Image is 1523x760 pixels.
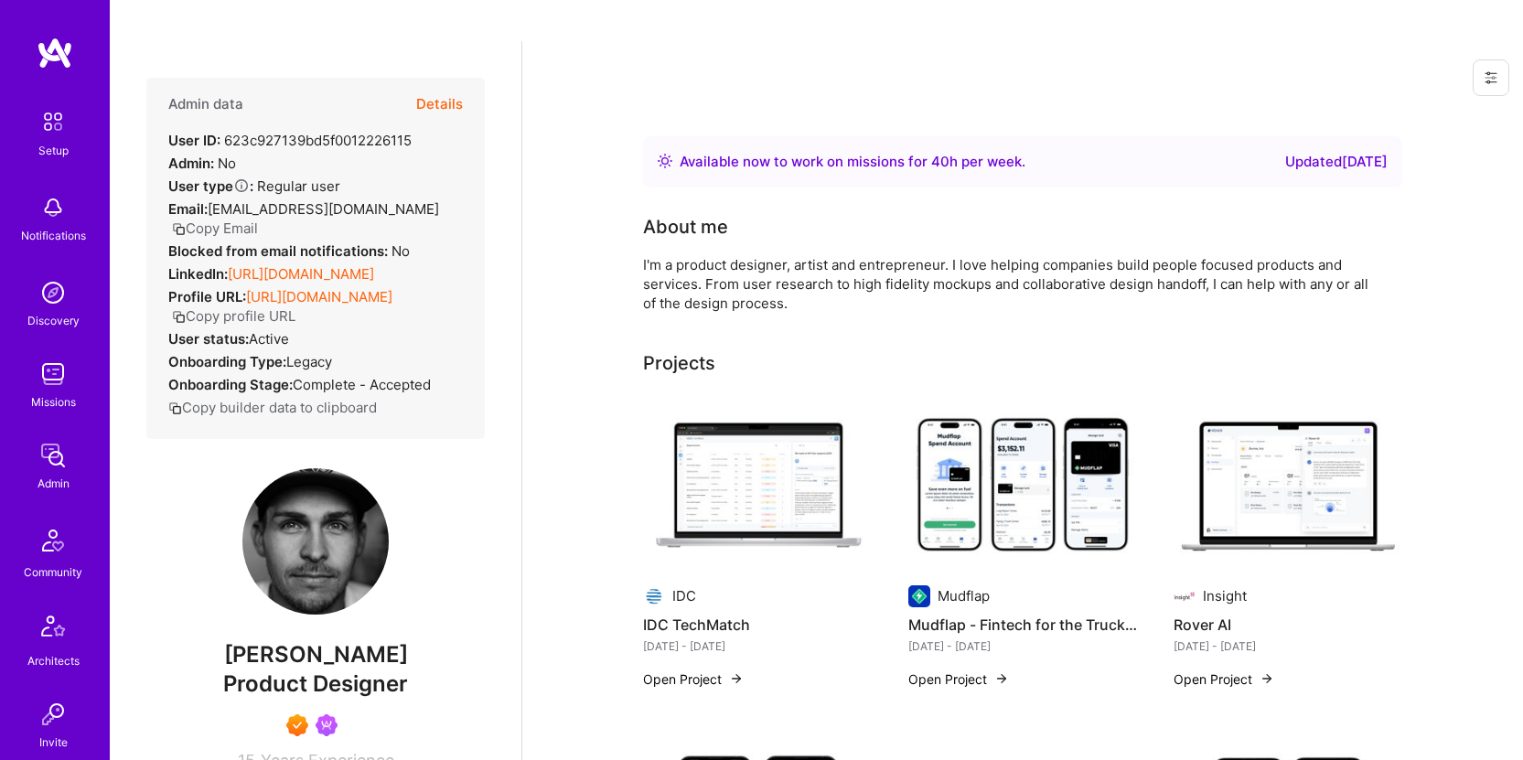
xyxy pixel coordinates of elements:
[643,613,872,637] h4: IDC TechMatch
[168,96,243,112] h4: Admin data
[286,353,332,370] span: legacy
[35,437,71,474] img: admin teamwork
[242,468,389,615] img: User Avatar
[168,353,286,370] strong: Onboarding Type:
[34,102,72,141] img: setup
[908,637,1137,656] div: [DATE] - [DATE]
[168,132,220,149] strong: User ID:
[246,288,392,305] a: [URL][DOMAIN_NAME]
[931,153,949,170] span: 40
[1203,586,1247,605] div: Insight
[233,177,250,194] i: Help
[168,177,340,196] div: Regular user
[168,265,228,283] strong: LinkedIn:
[35,696,71,733] img: Invite
[416,78,463,131] button: Details
[643,399,872,571] img: IDC TechMatch
[168,401,182,415] i: icon Copy
[228,265,374,283] a: [URL][DOMAIN_NAME]
[168,200,208,218] strong: Email:
[168,288,246,305] strong: Profile URL:
[39,733,68,752] div: Invite
[24,562,82,582] div: Community
[1174,399,1402,571] img: Rover AI
[168,330,249,348] strong: User status:
[286,714,308,736] img: Exceptional A.Teamer
[672,586,696,605] div: IDC
[908,613,1137,637] h4: Mudflap - Fintech for the Trucking Industry
[1285,151,1388,173] div: Updated [DATE]
[908,585,930,607] img: Company logo
[21,226,86,245] div: Notifications
[168,241,410,261] div: No
[208,200,439,218] span: [EMAIL_ADDRESS][DOMAIN_NAME]
[1174,585,1196,607] img: Company logo
[908,399,1137,571] img: Mudflap - Fintech for the Trucking Industry
[172,219,258,238] button: Copy Email
[37,37,73,70] img: logo
[168,242,391,260] strong: Blocked from email notifications:
[223,670,408,697] span: Product Designer
[643,213,728,241] div: About me
[31,519,75,562] img: Community
[293,376,431,393] span: Complete - Accepted
[168,154,236,173] div: No
[168,155,214,172] strong: Admin:
[1174,613,1402,637] h4: Rover AI
[35,274,71,311] img: discovery
[38,141,69,160] div: Setup
[31,607,75,651] img: Architects
[31,392,76,412] div: Missions
[658,154,672,168] img: Availability
[316,714,338,736] img: Been on Mission
[1260,671,1274,686] img: arrow-right
[168,376,293,393] strong: Onboarding Stage:
[146,641,485,669] span: [PERSON_NAME]
[172,222,186,236] i: icon Copy
[643,255,1375,313] div: I'm a product designer, artist and entrepreneur. I love helping companies build people focused pr...
[908,669,1009,689] button: Open Project
[35,189,71,226] img: bell
[994,671,1009,686] img: arrow-right
[1174,669,1274,689] button: Open Project
[643,349,715,377] div: Projects
[168,131,412,150] div: 623c927139bd5f0012226115
[643,669,744,689] button: Open Project
[168,177,253,195] strong: User type :
[729,671,744,686] img: arrow-right
[168,398,377,417] button: Copy builder data to clipboard
[1174,637,1402,656] div: [DATE] - [DATE]
[643,585,665,607] img: Company logo
[172,310,186,324] i: icon Copy
[249,330,289,348] span: Active
[27,311,80,330] div: Discovery
[938,586,990,605] div: Mudflap
[35,356,71,392] img: teamwork
[38,474,70,493] div: Admin
[172,306,295,326] button: Copy profile URL
[680,151,1025,173] div: Available now to work on missions for h per week .
[27,651,80,670] div: Architects
[643,637,872,656] div: [DATE] - [DATE]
